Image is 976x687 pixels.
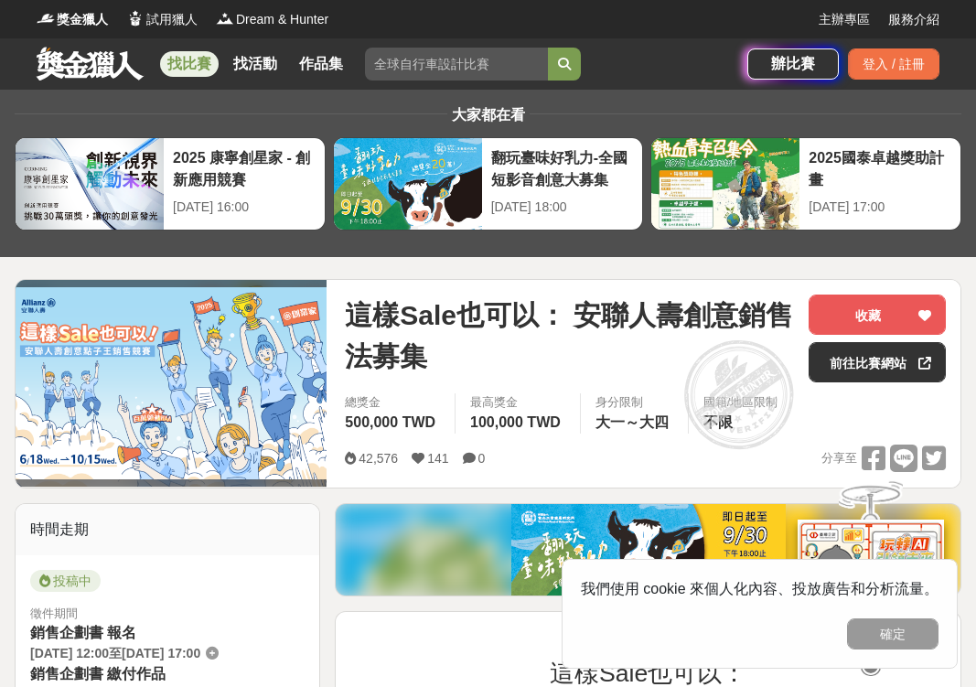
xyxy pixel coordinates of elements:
[365,48,548,81] input: 全球自行車設計比賽
[345,295,794,377] span: 這樣Sale也可以： 安聯人壽創意銷售法募集
[160,51,219,77] a: 找比賽
[30,646,109,660] span: [DATE] 12:00
[447,107,530,123] span: 大家都在看
[37,9,55,27] img: Logo
[37,10,108,29] a: Logo獎金獵人
[550,660,746,687] span: 這樣Sale也可以：
[809,342,946,382] a: 前往比賽網站
[581,581,938,596] span: 我們使用 cookie 來個人化內容、投放廣告和分析流量。
[821,445,857,472] span: 分享至
[798,520,944,641] img: d2146d9a-e6f6-4337-9592-8cefde37ba6b.png
[848,48,939,80] div: 登入 / 註冊
[359,451,398,466] span: 42,576
[126,9,145,27] img: Logo
[15,137,326,231] a: 2025 康寧創星家 - 創新應用競賽[DATE] 16:00
[126,10,198,29] a: Logo試用獵人
[216,9,234,27] img: Logo
[16,504,319,555] div: 時間走期
[595,393,673,412] div: 身分限制
[427,451,448,466] span: 141
[57,10,108,29] span: 獎金獵人
[345,393,440,412] span: 總獎金
[809,147,951,188] div: 2025國泰卓越獎助計畫
[109,646,122,660] span: 至
[333,137,644,231] a: 翻玩臺味好乳力-全國短影音創意大募集[DATE] 18:00
[226,51,284,77] a: 找活動
[888,10,939,29] a: 服務介紹
[491,198,634,217] div: [DATE] 18:00
[747,48,839,80] a: 辦比賽
[819,10,870,29] a: 主辦專區
[30,666,166,682] span: 銷售企劃書 繳付作品
[173,198,316,217] div: [DATE] 16:00
[595,414,669,430] span: 大一～大四
[847,618,938,649] button: 確定
[650,137,961,231] a: 2025國泰卓越獎助計畫[DATE] 17:00
[16,287,327,479] img: Cover Image
[511,504,786,596] img: 7b6cf212-c677-421d-84b6-9f9188593924.jpg
[146,10,198,29] span: 試用獵人
[236,10,328,29] span: Dream & Hunter
[345,414,435,430] span: 500,000 TWD
[173,147,316,188] div: 2025 康寧創星家 - 創新應用競賽
[809,295,946,335] button: 收藏
[30,606,78,620] span: 徵件期間
[30,570,101,592] span: 投稿中
[122,646,200,660] span: [DATE] 17:00
[809,198,951,217] div: [DATE] 17:00
[292,51,350,77] a: 作品集
[216,10,328,29] a: LogoDream & Hunter
[470,393,565,412] span: 最高獎金
[470,414,561,430] span: 100,000 TWD
[478,451,486,466] span: 0
[491,147,634,188] div: 翻玩臺味好乳力-全國短影音創意大募集
[30,625,136,640] span: 銷售企劃書 報名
